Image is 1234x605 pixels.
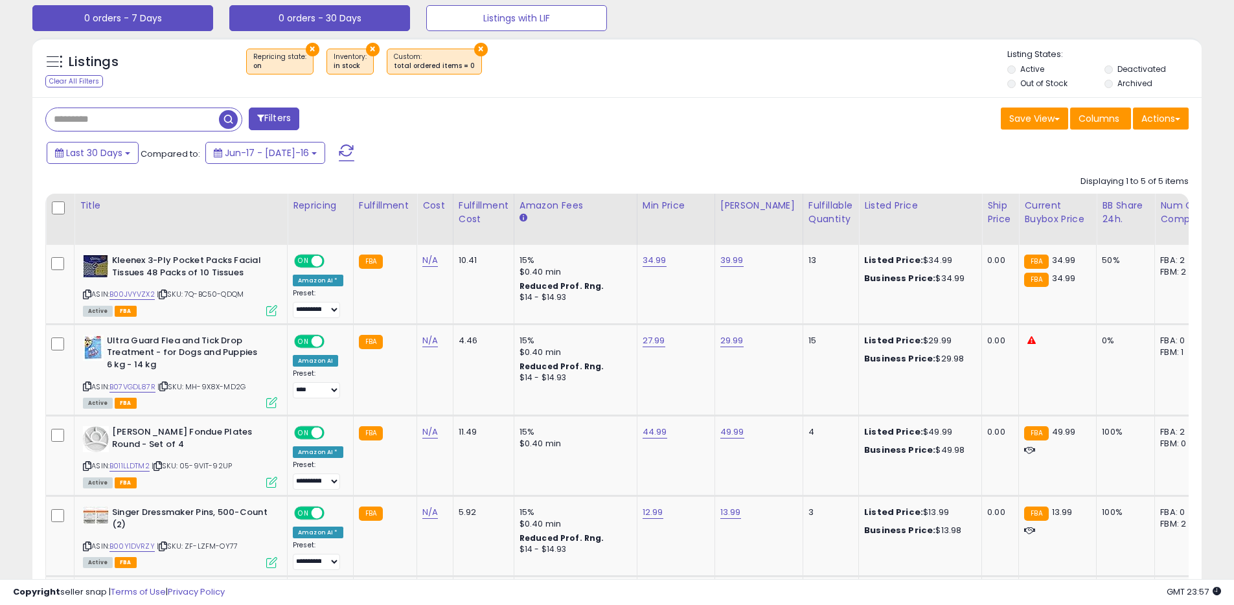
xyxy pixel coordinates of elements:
[168,586,225,598] a: Privacy Policy
[520,347,627,358] div: $0.40 min
[1167,586,1221,598] span: 2025-08-16 23:57 GMT
[864,426,923,438] b: Listed Price:
[323,256,343,267] span: OFF
[459,199,508,226] div: Fulfillment Cost
[293,289,343,318] div: Preset:
[249,108,299,130] button: Filters
[459,507,504,518] div: 5.92
[520,507,627,518] div: 15%
[115,306,137,317] span: FBA
[83,477,113,488] span: All listings currently available for purchase on Amazon
[1160,438,1203,450] div: FBM: 0
[115,557,137,568] span: FBA
[69,53,119,71] h5: Listings
[459,426,504,438] div: 11.49
[83,426,109,452] img: 31usZpqeUFL._SL40_.jpg
[112,507,269,534] b: Singer Dressmaker Pins, 500-Count (2)
[422,199,448,212] div: Cost
[359,255,383,269] small: FBA
[83,426,277,486] div: ASIN:
[83,507,109,525] img: 41SaWQ2sfkL._SL40_.jpg
[295,336,312,347] span: ON
[864,272,935,284] b: Business Price:
[520,532,604,543] b: Reduced Prof. Rng.
[293,355,338,367] div: Amazon AI
[115,477,137,488] span: FBA
[1160,266,1203,278] div: FBM: 2
[987,426,1009,438] div: 0.00
[808,507,849,518] div: 3
[1160,255,1203,266] div: FBA: 2
[83,306,113,317] span: All listings currently available for purchase on Amazon
[157,289,244,299] span: | SKU: 7Q-BC50-QDQM
[1117,78,1152,89] label: Archived
[47,142,139,164] button: Last 30 Days
[643,426,667,439] a: 44.99
[1160,335,1203,347] div: FBA: 0
[864,352,935,365] b: Business Price:
[109,289,155,300] a: B00JVYVZX2
[1052,272,1076,284] span: 34.99
[1052,254,1076,266] span: 34.99
[152,461,232,471] span: | SKU: 05-9VIT-92UP
[112,426,269,453] b: [PERSON_NAME] Fondue Plates Round - Set of 4
[864,524,935,536] b: Business Price:
[1079,112,1119,125] span: Columns
[520,372,627,383] div: $14 - $14.93
[359,507,383,521] small: FBA
[1052,426,1076,438] span: 49.99
[422,506,438,519] a: N/A
[520,438,627,450] div: $0.40 min
[720,426,744,439] a: 49.99
[1020,78,1068,89] label: Out of Stock
[520,266,627,278] div: $0.40 min
[520,280,604,291] b: Reduced Prof. Rng.
[1024,426,1048,440] small: FBA
[720,506,741,519] a: 13.99
[643,334,665,347] a: 27.99
[1160,426,1203,438] div: FBA: 2
[359,426,383,440] small: FBA
[422,254,438,267] a: N/A
[1102,335,1145,347] div: 0%
[987,335,1009,347] div: 0.00
[520,199,632,212] div: Amazon Fees
[1007,49,1202,61] p: Listing States:
[520,544,627,555] div: $14 - $14.93
[83,255,277,315] div: ASIN:
[293,541,343,570] div: Preset:
[643,254,667,267] a: 34.99
[295,508,312,519] span: ON
[864,254,923,266] b: Listed Price:
[864,507,972,518] div: $13.99
[720,199,797,212] div: [PERSON_NAME]
[1052,506,1073,518] span: 13.99
[295,256,312,267] span: ON
[293,446,343,458] div: Amazon AI *
[1024,199,1091,226] div: Current Buybox Price
[1024,507,1048,521] small: FBA
[13,586,60,598] strong: Copyright
[334,52,367,71] span: Inventory :
[366,43,380,56] button: ×
[864,273,972,284] div: $34.99
[83,398,113,409] span: All listings currently available for purchase on Amazon
[459,255,504,266] div: 10.41
[107,335,264,374] b: Ultra Guard Flea and Tick Drop Treatment - for Dogs and Puppies 6 kg - 14 kg
[253,62,306,71] div: on
[293,461,343,490] div: Preset:
[1102,255,1145,266] div: 50%
[864,334,923,347] b: Listed Price:
[808,426,849,438] div: 4
[520,292,627,303] div: $14 - $14.93
[864,426,972,438] div: $49.99
[229,5,410,31] button: 0 orders - 30 Days
[1160,518,1203,530] div: FBM: 2
[520,212,527,224] small: Amazon Fees.
[1160,507,1203,518] div: FBA: 0
[83,557,113,568] span: All listings currently available for purchase on Amazon
[13,586,225,599] div: seller snap | |
[1001,108,1068,130] button: Save View
[474,43,488,56] button: ×
[1133,108,1189,130] button: Actions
